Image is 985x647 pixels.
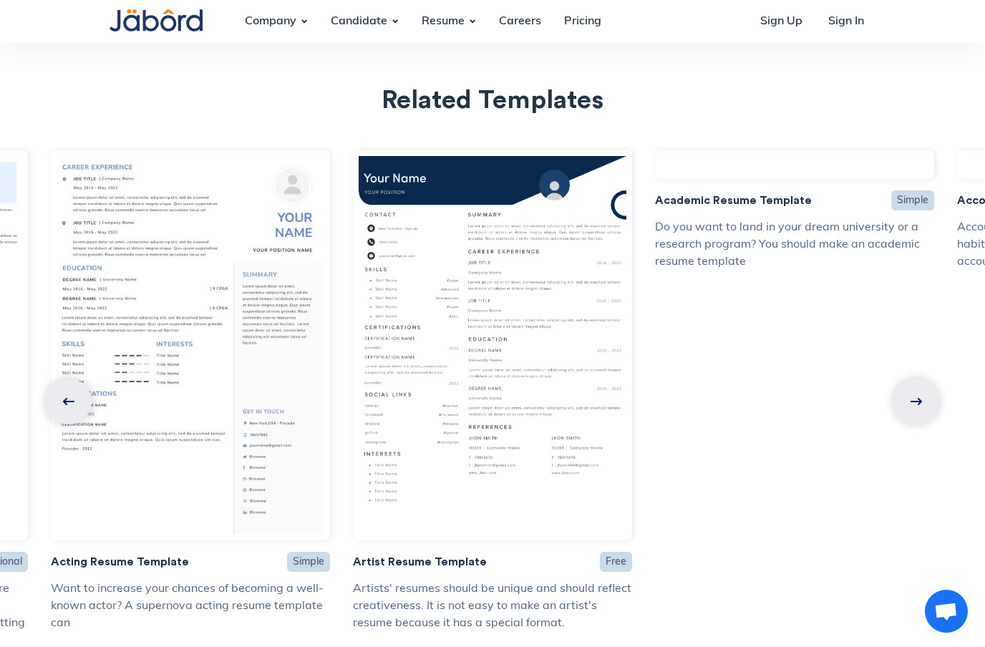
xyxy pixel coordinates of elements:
a: Academic Resume Template [655,195,812,206]
a: Free [600,552,632,572]
div: Candidate [319,2,399,41]
a: Careers [487,2,553,41]
img: Jabord [110,9,203,31]
div: Simple [293,558,324,568]
div: Free [606,558,626,568]
div: Open chat [925,590,968,633]
a: Pricing [553,2,613,41]
p: Want to increase your chances of becoming a well-known actor? A supernova acting resume template can [51,580,330,632]
a: Artist Resume Template [353,556,487,568]
a: Sign Up [749,2,814,41]
img: Jabord [63,398,74,405]
div: Company [233,2,308,41]
a: Acting Resume Template [51,556,189,568]
a: Simple [891,190,934,210]
div: Resume [410,2,476,41]
p: Do you want to land in your dream university or a research program? You should make an academic r... [655,219,934,271]
a: Simple [287,552,330,572]
img: Jabord [911,398,922,405]
a: Sign In [817,2,875,41]
p: Artists' resumes should be unique and should reflect creativeness. It is not easy to make an arti... [353,580,632,632]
